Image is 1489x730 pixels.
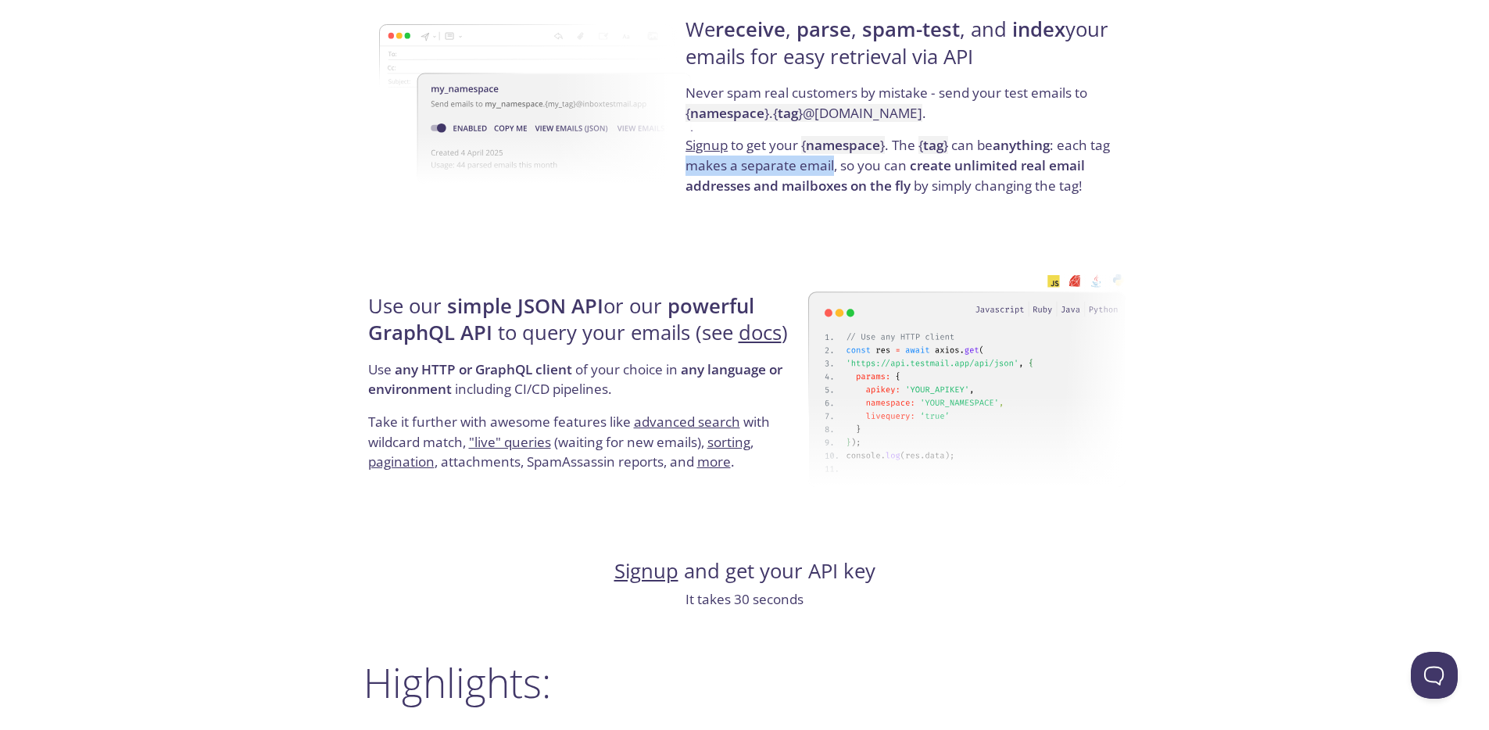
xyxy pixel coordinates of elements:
strong: any language or environment [368,360,782,399]
a: Signup [685,136,728,154]
strong: namespace [806,136,880,154]
p: Take it further with awesome features like with wildcard match, (waiting for new emails), , , att... [368,412,804,472]
a: Signup [614,557,678,585]
a: more [697,453,731,471]
h4: We , , , and your emails for easy retrieval via API [685,16,1121,83]
strong: index [1012,16,1065,43]
strong: simple JSON API [447,292,603,320]
code: { } [801,136,885,154]
p: Never spam real customers by mistake - send your test emails to . [685,83,1121,135]
p: to get your . The can be : each tag makes a separate email, so you can by simply changing the tag! [685,135,1121,195]
strong: anything [993,136,1050,154]
strong: powerful GraphQL API [368,292,754,346]
a: "live" queries [469,433,551,451]
a: docs [739,319,782,346]
strong: receive [715,16,786,43]
strong: spam-test [862,16,960,43]
p: Use of your choice in including CI/CD pipelines. [368,360,804,412]
h4: Use our or our to query your emails (see ) [368,293,804,360]
h4: and get your API key [363,558,1126,585]
code: { } . { } @[DOMAIN_NAME] [685,104,922,122]
img: api [808,257,1126,504]
a: sorting [707,433,750,451]
strong: any HTTP or GraphQL client [395,360,572,378]
strong: tag [778,104,798,122]
a: advanced search [634,413,740,431]
code: { } [918,136,948,154]
p: It takes 30 seconds [363,589,1126,610]
a: pagination [368,453,435,471]
strong: namespace [690,104,764,122]
iframe: Help Scout Beacon - Open [1411,652,1458,699]
strong: tag [923,136,943,154]
h2: Highlights: [363,659,1126,706]
strong: parse [796,16,851,43]
strong: create unlimited real email addresses and mailboxes on the fly [685,156,1085,195]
